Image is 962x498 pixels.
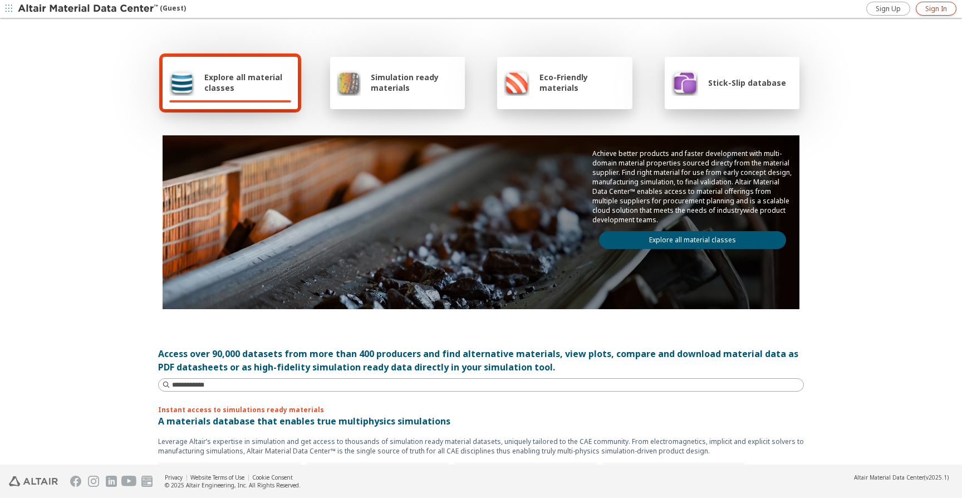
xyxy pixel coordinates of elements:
[18,3,186,14] div: (Guest)
[9,476,58,486] img: Altair Engineering
[158,405,804,414] p: Instant access to simulations ready materials
[158,414,804,428] p: A materials database that enables true multiphysics simulations
[708,77,786,88] span: Stick-Slip database
[504,69,529,96] img: Eco-Friendly materials
[158,347,804,374] div: Access over 90,000 datasets from more than 400 producers and find alternative materials, view plo...
[866,2,910,16] a: Sign Up
[169,69,194,96] img: Explore all material classes
[854,473,924,481] span: Altair Material Data Center
[165,481,301,489] div: © 2025 Altair Engineering, Inc. All Rights Reserved.
[592,149,793,224] p: Achieve better products and faster development with multi-domain material properties sourced dire...
[158,437,804,456] p: Leverage Altair’s expertise in simulation and get access to thousands of simulation ready materia...
[190,473,244,481] a: Website Terms of Use
[165,473,183,481] a: Privacy
[252,473,293,481] a: Cookie Consent
[916,2,956,16] a: Sign In
[337,69,361,96] img: Simulation ready materials
[854,473,949,481] div: (v2025.1)
[18,3,160,14] img: Altair Material Data Center
[204,72,291,93] span: Explore all material classes
[599,231,786,249] a: Explore all material classes
[925,4,947,13] span: Sign In
[671,69,698,96] img: Stick-Slip database
[876,4,901,13] span: Sign Up
[371,72,458,93] span: Simulation ready materials
[539,72,625,93] span: Eco-Friendly materials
